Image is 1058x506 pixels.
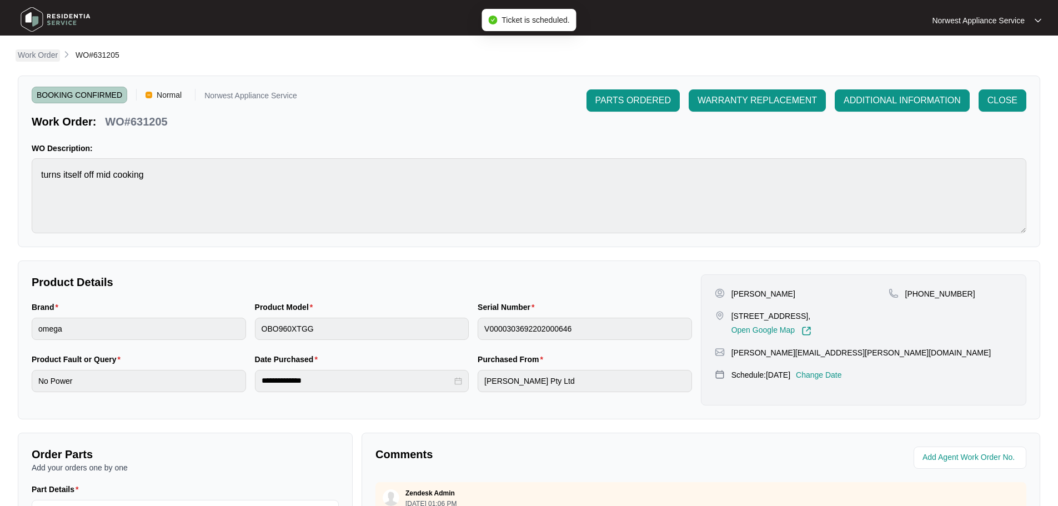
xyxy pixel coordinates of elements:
[689,89,826,112] button: WARRANTY REPLACEMENT
[32,370,246,392] input: Product Fault or Query
[32,462,339,473] p: Add your orders one by one
[905,288,975,299] p: [PHONE_NUMBER]
[32,302,63,313] label: Brand
[731,369,790,380] p: Schedule: [DATE]
[375,447,693,462] p: Comments
[835,89,970,112] button: ADDITIONAL INFORMATION
[383,489,399,506] img: user.svg
[18,49,58,61] p: Work Order
[715,369,725,379] img: map-pin
[731,326,811,336] a: Open Google Map
[801,326,811,336] img: Link-External
[715,310,725,320] img: map-pin
[987,94,1017,107] span: CLOSE
[488,16,497,24] span: check-circle
[698,94,817,107] span: WARRANTY REPLACEMENT
[204,92,297,103] p: Norwest Appliance Service
[32,114,96,129] p: Work Order:
[32,484,83,495] label: Part Details
[262,375,453,387] input: Date Purchased
[255,354,322,365] label: Date Purchased
[731,288,795,299] p: [PERSON_NAME]
[32,447,339,462] p: Order Parts
[32,354,125,365] label: Product Fault or Query
[796,369,842,380] p: Change Date
[478,302,539,313] label: Serial Number
[32,87,127,103] span: BOOKING CONFIRMED
[979,89,1026,112] button: CLOSE
[731,347,991,358] p: [PERSON_NAME][EMAIL_ADDRESS][PERSON_NAME][DOMAIN_NAME]
[32,274,692,290] p: Product Details
[32,158,1026,233] textarea: turns itself off mid cooking
[146,92,152,98] img: Vercel Logo
[16,49,60,62] a: Work Order
[17,3,94,36] img: residentia service logo
[715,347,725,357] img: map-pin
[478,354,548,365] label: Purchased From
[715,288,725,298] img: user-pin
[152,87,186,103] span: Normal
[1035,18,1041,23] img: dropdown arrow
[32,143,1026,154] p: WO Description:
[405,489,455,498] p: Zendesk Admin
[889,288,899,298] img: map-pin
[586,89,680,112] button: PARTS ORDERED
[932,15,1025,26] p: Norwest Appliance Service
[255,318,469,340] input: Product Model
[731,310,811,322] p: [STREET_ADDRESS],
[76,51,119,59] span: WO#631205
[105,114,167,129] p: WO#631205
[595,94,671,107] span: PARTS ORDERED
[478,318,692,340] input: Serial Number
[844,94,961,107] span: ADDITIONAL INFORMATION
[502,16,569,24] span: Ticket is scheduled.
[478,370,692,392] input: Purchased From
[32,318,246,340] input: Brand
[62,50,71,59] img: chevron-right
[255,302,318,313] label: Product Model
[922,451,1020,464] input: Add Agent Work Order No.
